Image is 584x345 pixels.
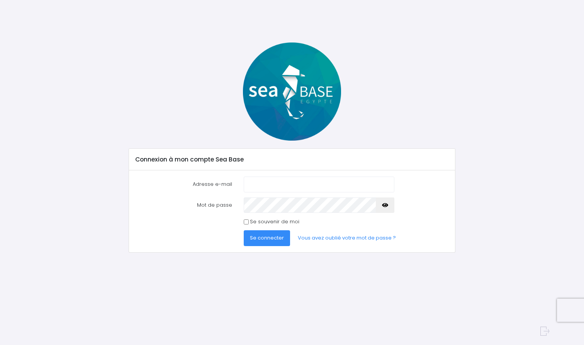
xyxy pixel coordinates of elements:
[244,230,290,246] button: Se connecter
[130,177,238,192] label: Adresse e-mail
[250,218,299,226] label: Se souvenir de moi
[129,149,455,170] div: Connexion à mon compte Sea Base
[250,234,284,241] span: Se connecter
[292,230,402,246] a: Vous avez oublié votre mot de passe ?
[130,197,238,213] label: Mot de passe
